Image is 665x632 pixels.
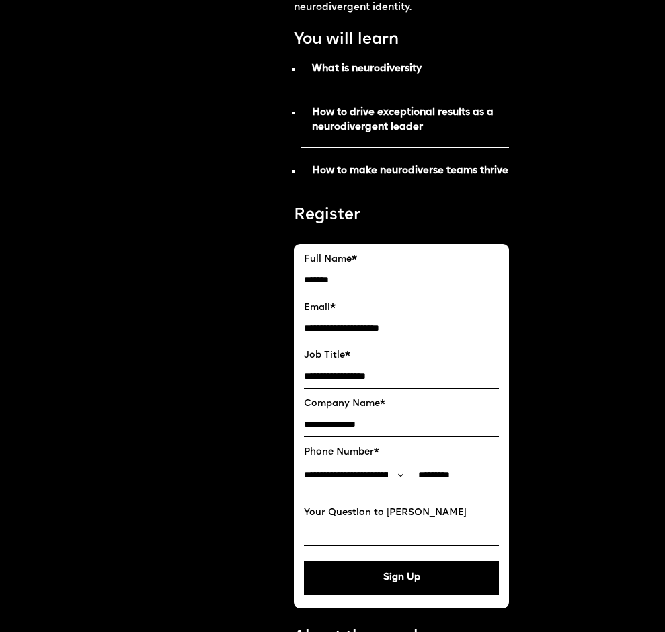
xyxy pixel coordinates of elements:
label: Job Title [304,350,499,362]
label: Phone Number [304,447,499,459]
strong: How to make neurodiverse teams thrive [312,166,508,176]
label: Company Name [304,399,499,410]
strong: What is neurodiversity [312,64,422,74]
button: Sign Up [304,561,499,595]
p: Register [294,204,509,227]
strong: How to drive exceptional results as a neurodivergent leader [312,108,494,132]
p: You will learn [294,29,509,51]
label: Full Name [304,254,499,266]
label: Email [304,303,499,314]
label: Your Question to [PERSON_NAME] [304,508,499,519]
